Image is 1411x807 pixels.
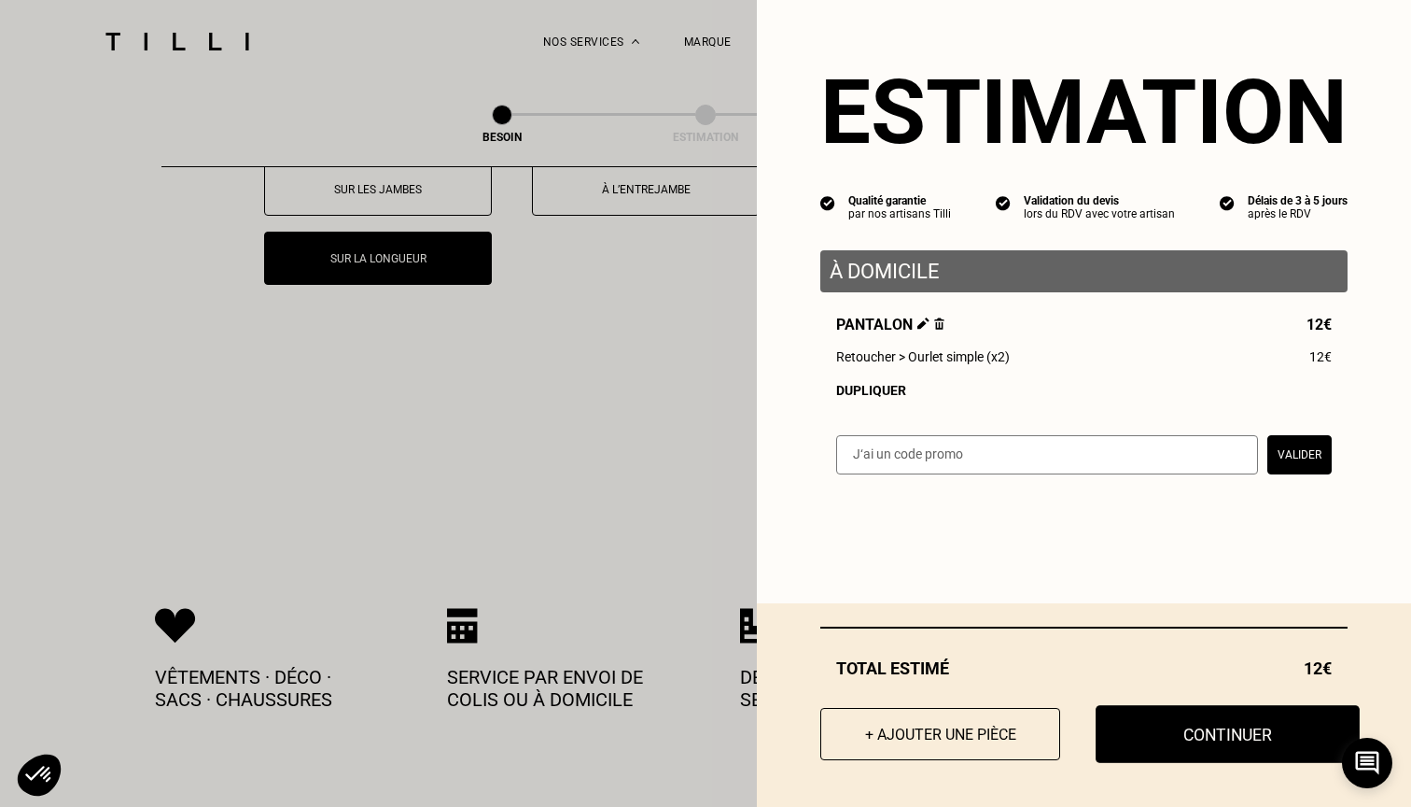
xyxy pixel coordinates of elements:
[1096,705,1360,763] button: Continuer
[917,318,929,330] img: Éditer
[836,316,944,333] span: Pantalon
[836,349,1010,364] span: Retoucher > Ourlet simple (x2)
[1267,435,1332,474] button: Valider
[848,207,951,220] div: par nos artisans Tilli
[820,658,1348,678] div: Total estimé
[830,260,1338,283] p: À domicile
[1024,207,1175,220] div: lors du RDV avec votre artisan
[996,194,1011,211] img: icon list info
[1220,194,1235,211] img: icon list info
[820,194,835,211] img: icon list info
[836,383,1332,398] div: Dupliquer
[1306,316,1332,333] span: 12€
[1024,194,1175,207] div: Validation du devis
[1304,658,1332,678] span: 12€
[848,194,951,207] div: Qualité garantie
[820,60,1348,164] section: Estimation
[820,708,1060,760] button: + Ajouter une pièce
[934,318,944,330] img: Supprimer
[1309,349,1332,364] span: 12€
[1248,194,1348,207] div: Délais de 3 à 5 jours
[836,435,1258,474] input: J‘ai un code promo
[1248,207,1348,220] div: après le RDV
